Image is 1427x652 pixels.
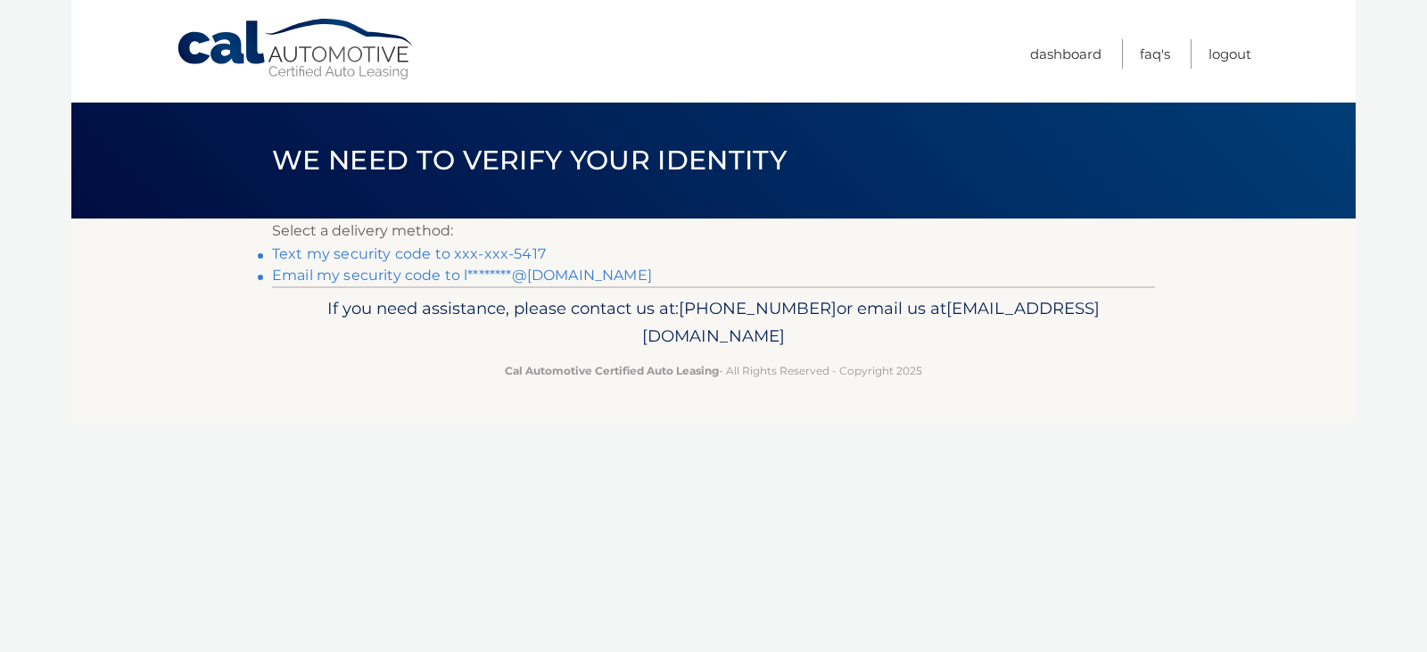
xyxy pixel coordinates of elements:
[284,361,1143,380] p: - All Rights Reserved - Copyright 2025
[272,245,546,262] a: Text my security code to xxx-xxx-5417
[176,18,417,81] a: Cal Automotive
[272,267,652,284] a: Email my security code to l********@[DOMAIN_NAME]
[272,219,1155,243] p: Select a delivery method:
[505,364,719,377] strong: Cal Automotive Certified Auto Leasing
[1030,39,1101,69] a: Dashboard
[1208,39,1251,69] a: Logout
[272,144,787,177] span: We need to verify your identity
[679,298,837,318] span: [PHONE_NUMBER]
[284,294,1143,351] p: If you need assistance, please contact us at: or email us at
[1140,39,1170,69] a: FAQ's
